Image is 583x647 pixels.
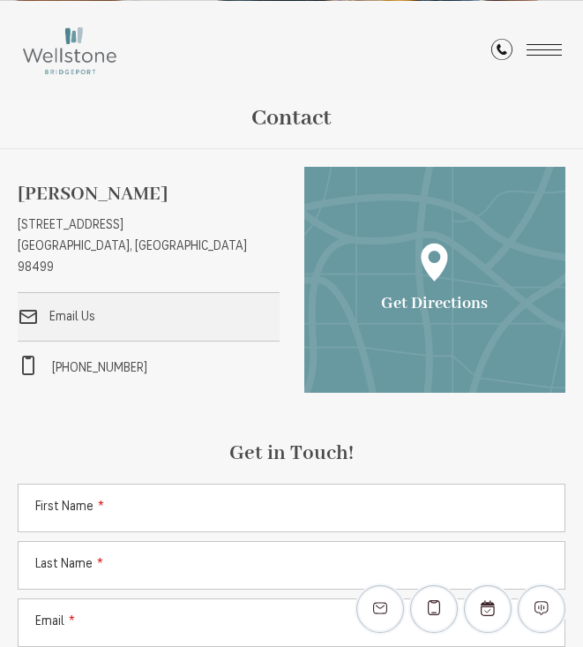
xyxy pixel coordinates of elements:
[330,290,539,316] p: Get Directions
[18,219,247,275] span: [STREET_ADDRESS] [GEOGRAPHIC_DATA], [GEOGRAPHIC_DATA] 98499
[18,293,280,342] a: Email Us
[18,342,280,393] a: Call Us at phone: (253) 642-8681
[35,500,93,514] span: First Name
[35,558,93,571] span: Last Name
[422,244,448,281] img: Map Pin Icon
[491,39,512,63] a: Call Us at (253) 642-8681
[18,167,280,292] a: Get Directions to 12535 Bridgeport Way SW Lakewood, WA 98499
[251,106,332,131] h1: Contact
[21,25,118,76] img: Wellstone
[304,167,566,393] a: Open Google Maps to Get Directions
[18,437,565,470] h2: Get in Touch!
[527,44,562,56] button: Open Menu
[35,615,64,628] span: Email
[18,180,280,211] p: [PERSON_NAME]
[52,362,147,375] span: [PHONE_NUMBER]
